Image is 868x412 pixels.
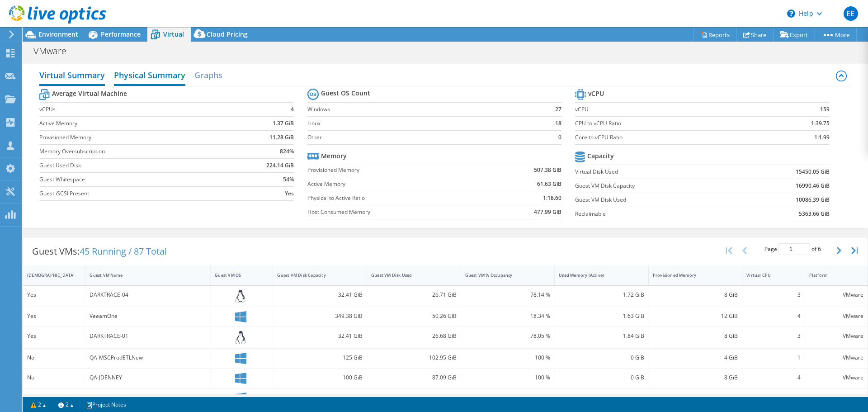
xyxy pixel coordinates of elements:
[746,393,800,403] div: 1
[559,311,644,321] div: 1.63 GiB
[764,243,821,255] span: Page of
[27,311,81,321] div: Yes
[27,272,70,278] div: [DEMOGRAPHIC_DATA]
[307,166,488,175] label: Provisioned Memory
[746,290,800,300] div: 3
[90,373,206,383] div: QA-JDENNEY
[39,161,233,170] label: Guest Used Disk
[575,195,741,204] label: Guest VM Disk Used
[534,208,561,217] b: 477.99 GiB
[555,119,561,128] b: 18
[534,166,561,175] b: 507.38 GiB
[23,237,176,265] div: Guest VMs:
[653,272,727,278] div: Provisioned Memory
[555,105,561,114] b: 27
[809,290,863,300] div: VMware
[465,290,551,300] div: 78.14 %
[575,167,741,176] label: Virtual Disk Used
[559,373,644,383] div: 0 GiB
[588,89,604,98] b: vCPU
[277,331,363,341] div: 32.41 GiB
[321,152,347,161] b: Memory
[778,243,810,255] input: jump to page
[277,373,363,383] div: 100 GiB
[307,119,538,128] label: Linux
[809,272,853,278] div: Platform
[27,331,81,341] div: Yes
[371,272,446,278] div: Guest VM Disk Used
[269,133,294,142] b: 11.28 GiB
[101,30,141,38] span: Performance
[90,311,206,321] div: VeeamOne
[321,89,370,98] b: Guest OS Count
[277,290,363,300] div: 32.41 GiB
[746,272,789,278] div: Virtual CPU
[653,311,738,321] div: 12 GiB
[27,393,81,403] div: No
[746,331,800,341] div: 3
[693,28,737,42] a: Reports
[215,272,258,278] div: Guest VM OS
[307,133,538,142] label: Other
[39,66,105,86] h2: Virtual Summary
[277,272,352,278] div: Guest VM Disk Capacity
[559,331,644,341] div: 1.84 GiB
[653,290,738,300] div: 8 GiB
[90,290,206,300] div: DARKTRACE-04
[653,353,738,363] div: 4 GiB
[818,245,821,253] span: 6
[38,30,78,38] span: Environment
[575,181,741,190] label: Guest VM Disk Capacity
[277,353,363,363] div: 125 GiB
[291,105,294,114] b: 4
[796,167,830,176] b: 15450.05 GiB
[39,147,233,156] label: Memory Oversubscription
[746,373,800,383] div: 4
[746,353,800,363] div: 1
[746,311,800,321] div: 4
[371,290,457,300] div: 26.71 GiB
[27,353,81,363] div: No
[653,373,738,383] div: 8 GiB
[653,393,738,403] div: 1 GiB
[371,353,457,363] div: 102.95 GiB
[465,331,551,341] div: 78.05 %
[465,311,551,321] div: 18.34 %
[371,393,457,403] div: 20 GiB
[809,331,863,341] div: VMware
[559,290,644,300] div: 1.72 GiB
[273,119,294,128] b: 1.37 GiB
[27,373,81,383] div: No
[39,189,233,198] label: Guest iSCSI Present
[266,161,294,170] b: 224.14 GiB
[844,6,858,21] span: EE
[163,30,184,38] span: Virtual
[575,105,763,114] label: vCPU
[39,175,233,184] label: Guest Whitespace
[575,209,741,218] label: Reclaimable
[90,331,206,341] div: DARKTRACE-01
[736,28,774,42] a: Share
[39,133,233,142] label: Provisioned Memory
[39,119,233,128] label: Active Memory
[371,311,457,321] div: 50.26 GiB
[796,195,830,204] b: 10086.39 GiB
[39,105,233,114] label: vCPUs
[809,373,863,383] div: VMware
[283,175,294,184] b: 54%
[799,209,830,218] b: 5363.66 GiB
[587,152,614,161] b: Capacity
[653,331,738,341] div: 8 GiB
[796,181,830,190] b: 16990.46 GiB
[811,119,830,128] b: 1:39.75
[371,373,457,383] div: 87.09 GiB
[114,66,185,86] h2: Physical Summary
[90,272,195,278] div: Guest VM Name
[307,208,488,217] label: Host Consumed Memory
[558,133,561,142] b: 0
[24,399,52,410] a: 2
[29,46,80,56] h1: VMware
[820,105,830,114] b: 159
[559,272,633,278] div: Used Memory (Active)
[285,189,294,198] b: Yes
